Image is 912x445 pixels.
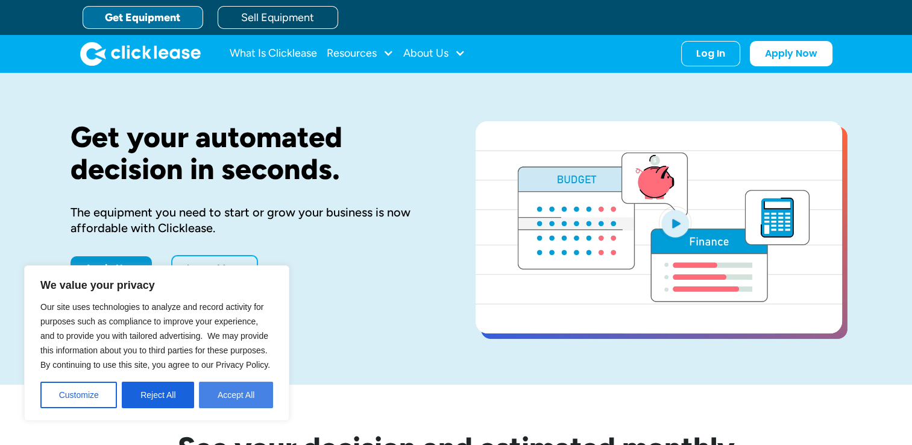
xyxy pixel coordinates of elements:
[71,121,437,185] h1: Get your automated decision in seconds.
[171,255,258,282] a: Learn More
[327,42,394,66] div: Resources
[696,48,725,60] div: Log In
[659,206,691,240] img: Blue play button logo on a light blue circular background
[24,265,289,421] div: We value your privacy
[218,6,338,29] a: Sell Equipment
[750,41,832,66] a: Apply Now
[83,6,203,29] a: Get Equipment
[80,42,201,66] img: Clicklease logo
[403,42,465,66] div: About Us
[199,382,273,408] button: Accept All
[40,382,117,408] button: Customize
[40,302,270,370] span: Our site uses technologies to analyze and record activity for purposes such as compliance to impr...
[71,204,437,236] div: The equipment you need to start or grow your business is now affordable with Clicklease.
[230,42,317,66] a: What Is Clicklease
[80,42,201,66] a: home
[476,121,842,333] a: open lightbox
[40,278,273,292] p: We value your privacy
[122,382,194,408] button: Reject All
[71,256,152,280] a: Apply Now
